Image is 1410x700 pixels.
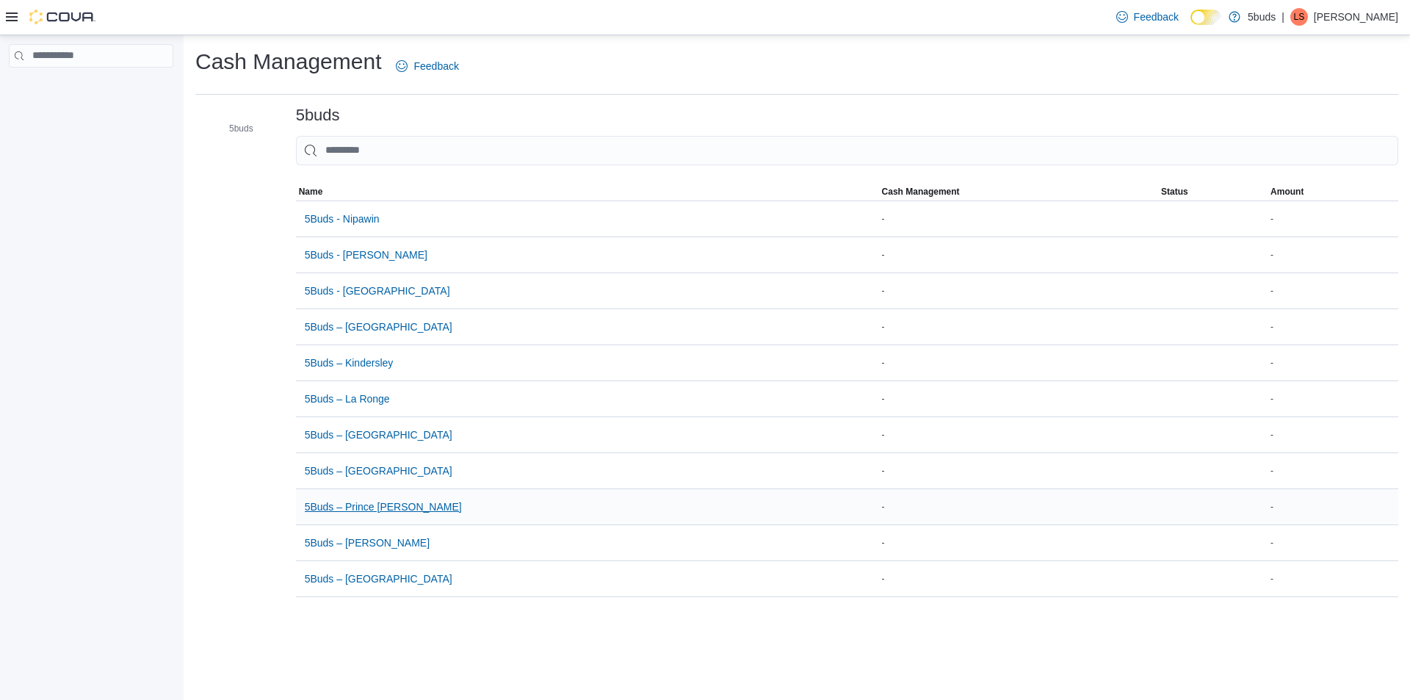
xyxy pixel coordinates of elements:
[879,210,1158,228] div: -
[296,107,340,124] h3: 5buds
[879,498,1158,516] div: -
[1134,10,1179,24] span: Feedback
[882,186,960,198] span: Cash Management
[879,282,1158,300] div: -
[1268,390,1398,408] div: -
[1268,210,1398,228] div: -
[879,246,1158,264] div: -
[305,212,380,226] span: 5Buds - Nipawin
[1268,462,1398,480] div: -
[879,462,1158,480] div: -
[1268,282,1398,300] div: -
[229,123,253,134] span: 5buds
[305,248,427,262] span: 5Buds - [PERSON_NAME]
[299,384,396,414] button: 5Buds – La Ronge
[413,59,458,73] span: Feedback
[1190,10,1221,25] input: Dark Mode
[305,392,390,406] span: 5Buds – La Ronge
[1270,186,1304,198] span: Amount
[305,427,452,442] span: 5Buds – [GEOGRAPHIC_DATA]
[390,51,464,81] a: Feedback
[879,183,1158,201] button: Cash Management
[1268,183,1398,201] button: Amount
[1268,354,1398,372] div: -
[299,564,458,593] button: 5Buds – [GEOGRAPHIC_DATA]
[29,10,95,24] img: Cova
[299,456,458,486] button: 5Buds – [GEOGRAPHIC_DATA]
[296,183,879,201] button: Name
[1190,25,1191,26] span: Dark Mode
[299,312,458,342] button: 5Buds – [GEOGRAPHIC_DATA]
[1268,534,1398,552] div: -
[879,318,1158,336] div: -
[305,571,452,586] span: 5Buds – [GEOGRAPHIC_DATA]
[879,426,1158,444] div: -
[299,420,458,450] button: 5Buds – [GEOGRAPHIC_DATA]
[1161,186,1188,198] span: Status
[299,492,468,522] button: 5Buds – Prince [PERSON_NAME]
[1268,426,1398,444] div: -
[305,356,394,370] span: 5Buds – Kindersley
[299,348,399,378] button: 5Buds – Kindersley
[1294,8,1305,26] span: LS
[299,240,433,270] button: 5Buds - [PERSON_NAME]
[879,354,1158,372] div: -
[1268,498,1398,516] div: -
[879,390,1158,408] div: -
[305,320,452,334] span: 5Buds – [GEOGRAPHIC_DATA]
[1268,246,1398,264] div: -
[1158,183,1268,201] button: Status
[305,535,430,550] span: 5Buds – [PERSON_NAME]
[1290,8,1308,26] div: Lorelei Starblanket
[299,186,323,198] span: Name
[305,284,450,298] span: 5Buds - [GEOGRAPHIC_DATA]
[296,136,1398,165] input: This is a search bar. As you type, the results lower in the page will automatically filter.
[9,71,173,106] nav: Complex example
[1314,8,1398,26] p: [PERSON_NAME]
[305,499,462,514] span: 5Buds – Prince [PERSON_NAME]
[879,534,1158,552] div: -
[1268,570,1398,588] div: -
[879,570,1158,588] div: -
[305,463,452,478] span: 5Buds – [GEOGRAPHIC_DATA]
[1110,2,1185,32] a: Feedback
[1281,8,1284,26] p: |
[1248,8,1276,26] p: 5buds
[1268,318,1398,336] div: -
[299,276,456,306] button: 5Buds - [GEOGRAPHIC_DATA]
[299,528,435,558] button: 5Buds – [PERSON_NAME]
[299,204,386,234] button: 5Buds - Nipawin
[195,47,381,76] h1: Cash Management
[209,120,259,137] button: 5buds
